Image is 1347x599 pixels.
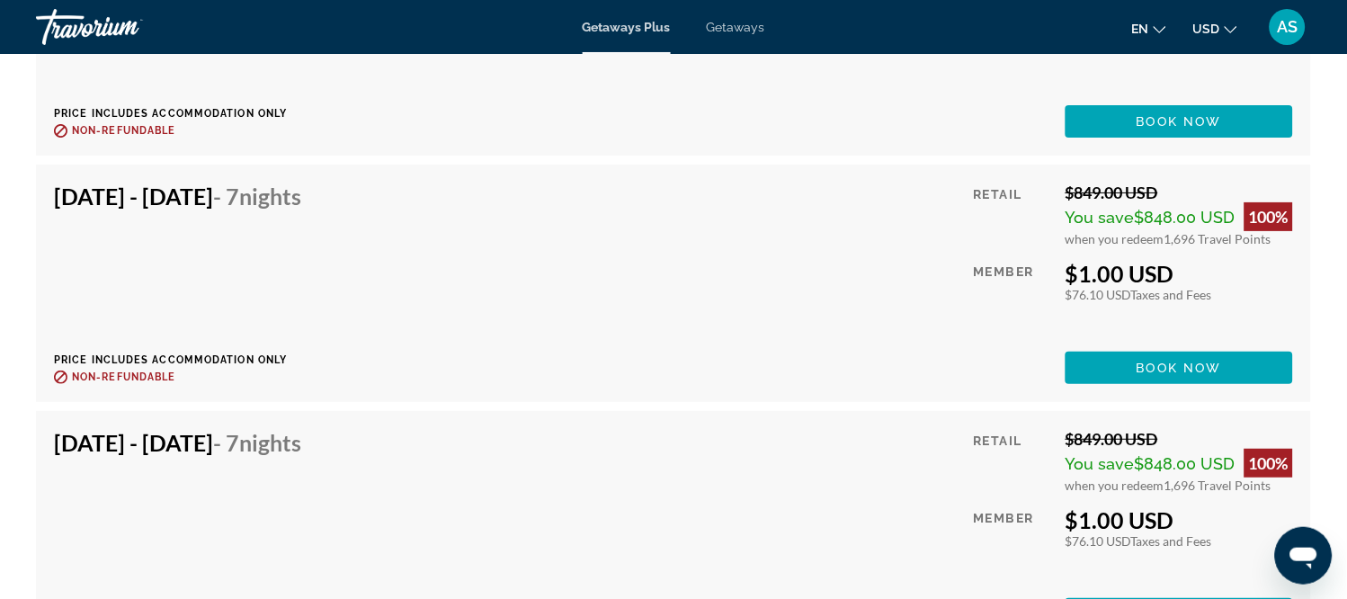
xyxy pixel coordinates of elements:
[213,183,301,210] span: - 7
[1193,22,1220,36] span: USD
[707,20,765,34] a: Getaways
[1135,208,1235,227] span: $848.00 USD
[1244,449,1293,478] div: 100%
[1066,231,1164,246] span: when you redeem
[1131,287,1212,302] span: Taxes and Fees
[1164,478,1271,493] span: 1,696 Travel Points
[1066,183,1293,202] div: $849.00 USD
[1066,429,1293,449] div: $849.00 USD
[1275,527,1333,585] iframe: Button to launch messaging window
[239,183,301,210] span: Nights
[1137,114,1222,129] span: Book now
[36,4,216,50] a: Travorium
[974,183,1052,246] div: Retail
[1066,533,1293,549] div: $76.10 USD
[1066,506,1293,533] div: $1.00 USD
[239,429,301,456] span: Nights
[1135,454,1235,473] span: $848.00 USD
[54,429,301,456] h4: [DATE] - [DATE]
[1244,202,1293,231] div: 100%
[54,354,315,366] p: Price includes accommodation only
[1066,208,1135,227] span: You save
[974,506,1052,585] div: Member
[1066,105,1293,138] button: Book now
[213,429,301,456] span: - 7
[583,20,671,34] a: Getaways Plus
[1193,15,1237,41] button: Change currency
[1066,260,1293,287] div: $1.00 USD
[1137,361,1222,375] span: Book now
[974,429,1052,493] div: Retail
[54,183,301,210] h4: [DATE] - [DATE]
[1066,478,1164,493] span: when you redeem
[1066,454,1135,473] span: You save
[72,125,175,137] span: Non-refundable
[1066,287,1293,302] div: $76.10 USD
[1132,15,1166,41] button: Change language
[72,371,175,383] span: Non-refundable
[1131,533,1212,549] span: Taxes and Fees
[1132,22,1149,36] span: en
[1164,231,1271,246] span: 1,696 Travel Points
[1278,18,1298,36] span: AS
[54,108,315,120] p: Price includes accommodation only
[1264,8,1311,46] button: User Menu
[974,260,1052,338] div: Member
[1066,352,1293,384] button: Book now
